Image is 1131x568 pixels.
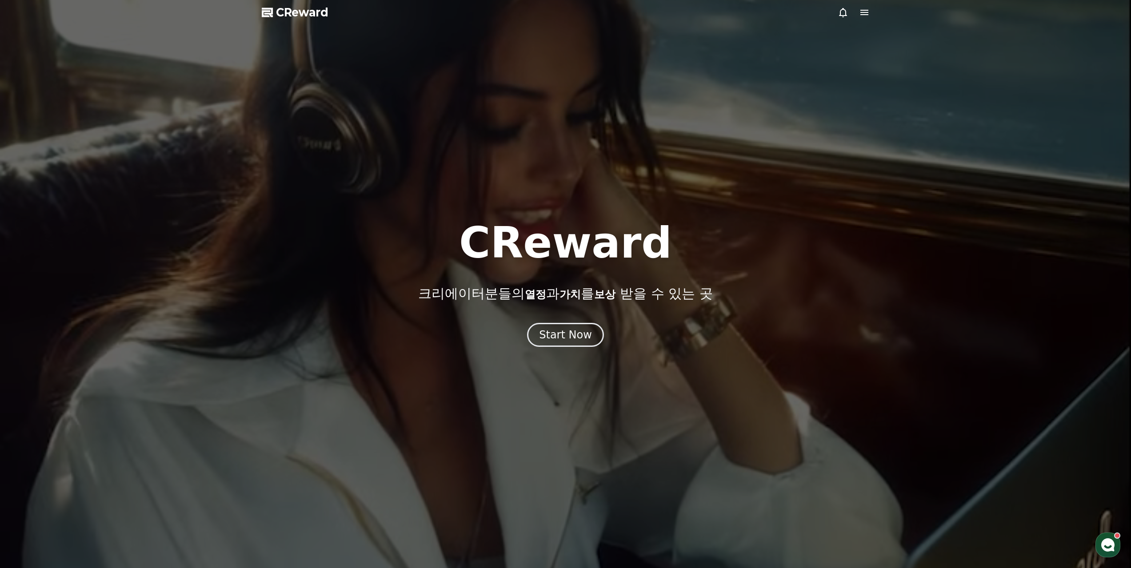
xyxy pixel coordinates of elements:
[539,328,592,342] div: Start Now
[3,282,59,304] a: 홈
[276,5,328,20] span: CReward
[527,323,604,347] button: Start Now
[560,288,581,301] span: 가치
[418,286,712,302] p: 크리에이터분들의 과 를 받을 수 있는 곳
[137,295,148,302] span: 설정
[594,288,615,301] span: 보상
[59,282,115,304] a: 대화
[81,295,92,302] span: 대화
[459,222,672,264] h1: CReward
[527,332,604,340] a: Start Now
[28,295,33,302] span: 홈
[262,5,328,20] a: CReward
[525,288,546,301] span: 열정
[115,282,171,304] a: 설정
